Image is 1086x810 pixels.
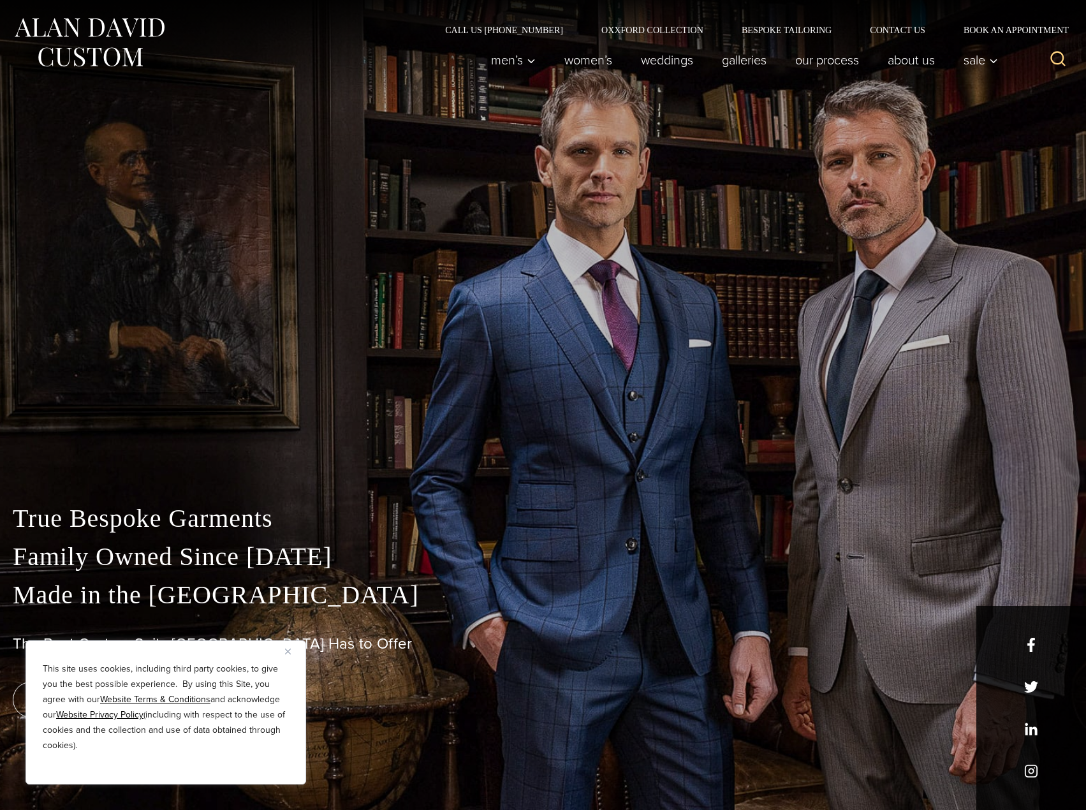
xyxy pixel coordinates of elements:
a: book an appointment [13,682,191,718]
a: Oxxford Collection [582,26,723,34]
img: Close [285,649,291,654]
a: Book an Appointment [944,26,1073,34]
nav: Primary Navigation [477,47,1005,73]
a: Website Privacy Policy [56,708,143,721]
button: View Search Form [1043,45,1073,75]
span: Sale [964,54,998,66]
p: This site uses cookies, including third party cookies, to give you the best possible experience. ... [43,661,289,753]
h1: The Best Custom Suits [GEOGRAPHIC_DATA] Has to Offer [13,635,1073,653]
a: Galleries [708,47,781,73]
img: Alan David Custom [13,14,166,71]
a: Women’s [550,47,627,73]
button: Close [285,644,300,659]
a: weddings [627,47,708,73]
a: Website Terms & Conditions [100,693,210,706]
nav: Secondary Navigation [426,26,1073,34]
p: True Bespoke Garments Family Owned Since [DATE] Made in the [GEOGRAPHIC_DATA] [13,499,1073,614]
a: Contact Us [851,26,944,34]
a: Call Us [PHONE_NUMBER] [426,26,582,34]
a: Our Process [781,47,874,73]
span: Men’s [491,54,536,66]
a: About Us [874,47,950,73]
a: Bespoke Tailoring [723,26,851,34]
